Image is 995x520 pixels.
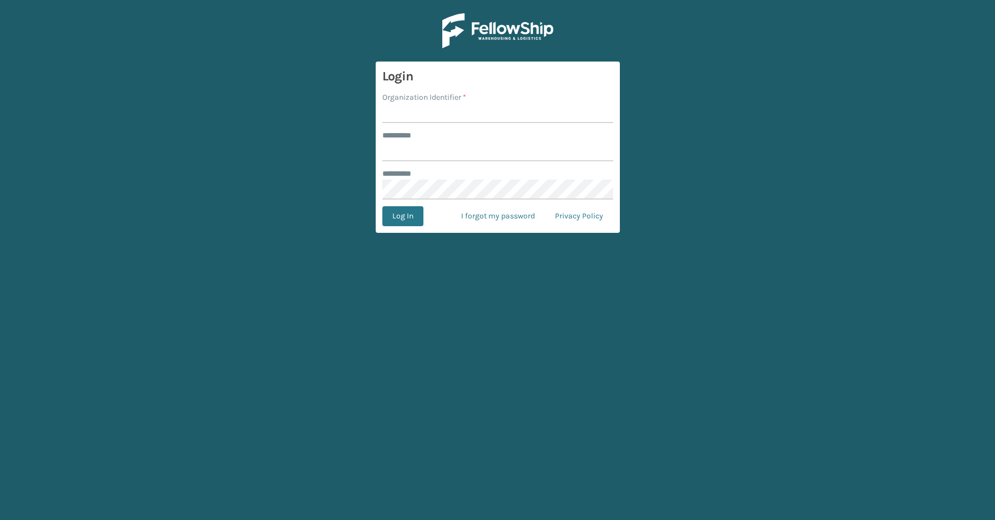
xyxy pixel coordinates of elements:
img: Logo [442,13,553,48]
button: Log In [382,206,423,226]
h3: Login [382,68,613,85]
label: Organization Identifier [382,91,466,103]
a: Privacy Policy [545,206,613,226]
a: I forgot my password [451,206,545,226]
